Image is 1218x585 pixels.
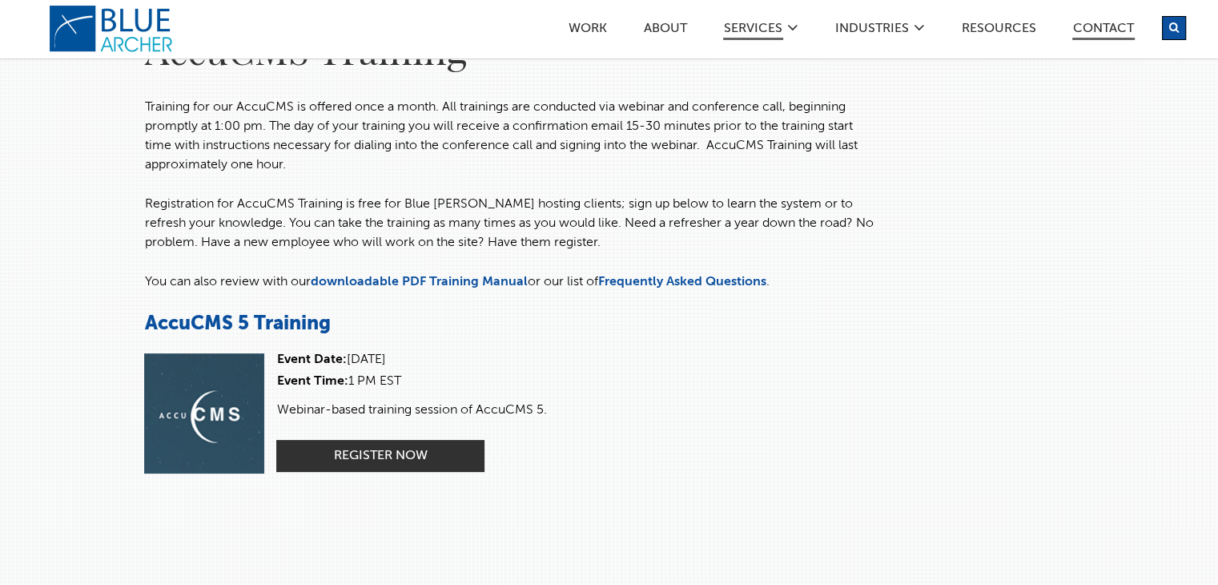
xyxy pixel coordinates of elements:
[144,353,264,474] img: cms%2D5.png
[568,22,608,39] a: Work
[961,22,1037,39] a: Resources
[597,276,766,288] a: Frequently Asked Questions
[144,98,881,175] p: Training for our AccuCMS is offered once a month. All trainings are conducted via webinar and con...
[144,195,881,252] p: Registration for AccuCMS Training is free for Blue [PERSON_NAME] hosting clients; sign up below t...
[49,5,177,53] a: logo
[1072,22,1135,40] a: Contact
[144,272,881,292] p: You can also review with our or our list of .
[276,440,484,472] a: Register Now
[643,22,688,39] a: ABOUT
[276,353,346,366] strong: Event Date:
[276,353,546,366] div: [DATE]
[310,276,527,288] a: downloadable PDF Training Manual
[834,22,910,39] a: Industries
[723,22,783,40] a: SERVICES
[144,312,881,337] h3: AccuCMS 5 Training
[276,375,546,388] div: 1 PM EST
[276,401,546,420] p: Webinar-based training session of AccuCMS 5.
[144,24,881,74] h1: AccuCMS Training
[276,375,348,388] strong: Event Time:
